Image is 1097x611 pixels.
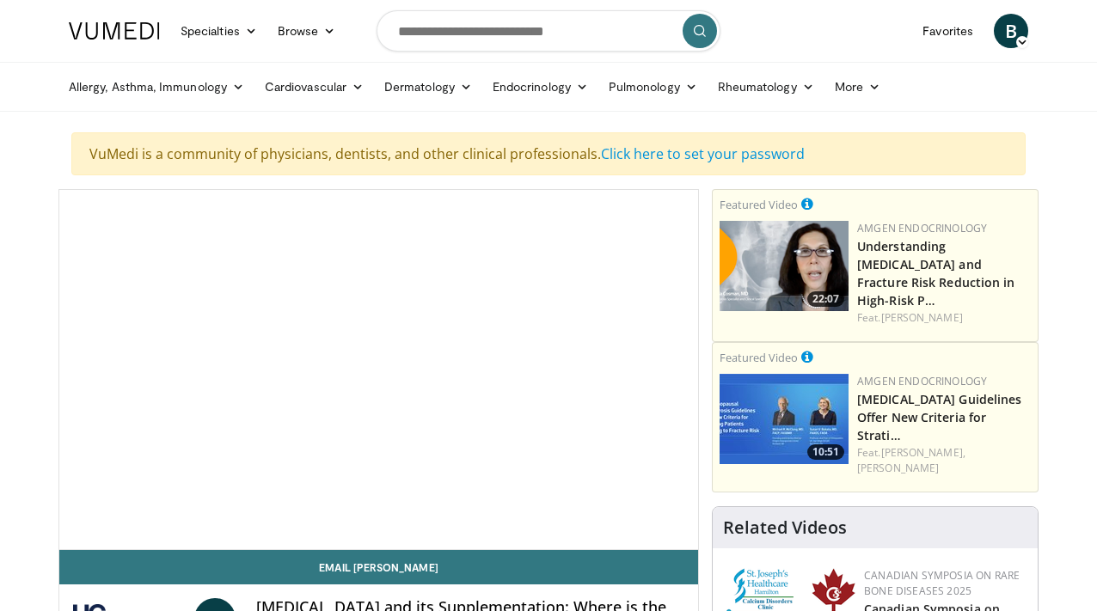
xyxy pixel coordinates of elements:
small: Featured Video [720,350,798,365]
img: VuMedi Logo [69,22,160,40]
span: 10:51 [807,444,844,460]
a: Browse [267,14,346,48]
h4: Related Videos [723,517,847,538]
a: Email [PERSON_NAME] [59,550,698,584]
a: Amgen Endocrinology [857,221,987,235]
a: 10:51 [720,374,849,464]
a: Dermatology [374,70,482,104]
a: Allergy, Asthma, Immunology [58,70,254,104]
a: [PERSON_NAME] [881,310,963,325]
input: Search topics, interventions [377,10,720,52]
div: Feat. [857,310,1031,326]
small: Featured Video [720,197,798,212]
video-js: Video Player [59,190,698,550]
div: Feat. [857,445,1031,476]
a: Understanding [MEDICAL_DATA] and Fracture Risk Reduction in High-Risk P… [857,238,1015,309]
div: VuMedi is a community of physicians, dentists, and other clinical professionals. [71,132,1026,175]
img: 7b525459-078d-43af-84f9-5c25155c8fbb.png.150x105_q85_crop-smart_upscale.jpg [720,374,849,464]
a: Canadian Symposia on Rare Bone Diseases 2025 [864,568,1020,598]
a: Specialties [170,14,267,48]
a: More [824,70,891,104]
a: [MEDICAL_DATA] Guidelines Offer New Criteria for Strati… [857,391,1022,443]
a: 22:07 [720,221,849,311]
a: [PERSON_NAME], [881,445,965,460]
a: Endocrinology [482,70,598,104]
span: 22:07 [807,291,844,307]
img: c9a25db3-4db0-49e1-a46f-17b5c91d58a1.png.150x105_q85_crop-smart_upscale.png [720,221,849,311]
a: B [994,14,1028,48]
a: Rheumatology [708,70,824,104]
a: Cardiovascular [254,70,374,104]
a: Favorites [912,14,984,48]
a: Pulmonology [598,70,708,104]
a: [PERSON_NAME] [857,461,939,475]
a: Click here to set your password [601,144,805,163]
a: Amgen Endocrinology [857,374,987,388]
